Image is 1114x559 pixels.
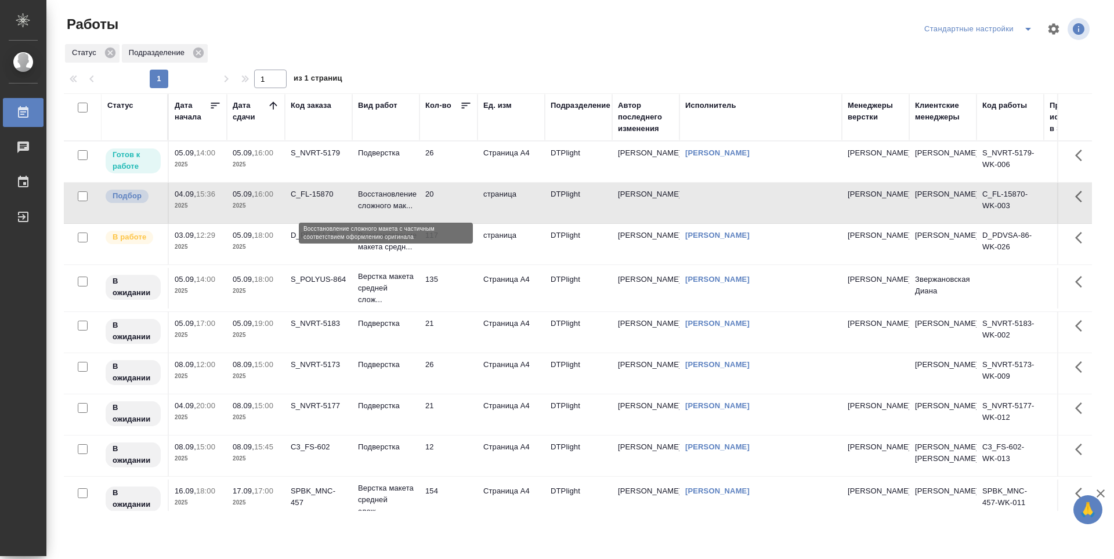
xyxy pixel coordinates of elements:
div: Статус [107,100,133,111]
td: 154 [419,480,478,520]
td: 26 [419,141,478,182]
div: S_POLYUS-864 [291,274,346,285]
p: 14:00 [196,148,215,157]
button: Здесь прячутся важные кнопки [1068,141,1096,169]
p: Подбор [113,190,142,202]
p: 05.09, [175,275,196,284]
td: C3_FS-602-WK-013 [976,435,1044,476]
p: 16.09, [175,487,196,495]
td: 20 [419,183,478,223]
div: Исполнитель назначен, приступать к работе пока рано [104,441,162,469]
p: [PERSON_NAME] [848,274,903,285]
td: Страница А4 [478,141,545,182]
td: DTPlight [545,394,612,435]
p: 20:00 [196,401,215,410]
p: Верстка макета средней слож... [358,482,414,517]
div: Автор последнего изменения [618,100,674,135]
p: 2025 [175,371,221,382]
button: Здесь прячутся важные кнопки [1068,435,1096,463]
button: Здесь прячутся важные кнопки [1068,224,1096,252]
td: [PERSON_NAME] [909,353,976,394]
td: [PERSON_NAME], [PERSON_NAME] [909,435,976,476]
td: [PERSON_NAME] [612,141,679,182]
p: Подверстка [358,400,414,412]
p: 05.09, [175,319,196,328]
td: страница [478,224,545,264]
p: 2025 [233,453,279,464]
a: [PERSON_NAME] [685,319,750,328]
p: [PERSON_NAME] [848,188,903,200]
td: 21 [419,394,478,435]
td: DTPlight [545,480,612,520]
p: 2025 [233,241,279,253]
p: 2025 [175,412,221,423]
td: [PERSON_NAME] [909,480,976,520]
div: Вид работ [358,100,397,111]
div: Исполнитель выполняет работу [104,230,162,245]
div: S_NVRT-5177 [291,400,346,412]
a: [PERSON_NAME] [685,275,750,284]
p: 08.09, [175,360,196,369]
p: 05.09, [233,190,254,198]
p: Восстановление макета средн... [358,230,414,253]
p: 2025 [175,329,221,341]
div: Дата начала [175,100,209,123]
span: из 1 страниц [294,71,342,88]
p: 2025 [233,497,279,509]
td: S_NVRT-5177-WK-012 [976,394,1044,435]
p: Готов к работе [113,149,154,172]
td: DTPlight [545,268,612,308]
p: 2025 [233,412,279,423]
div: Исполнитель [685,100,736,111]
p: 2025 [175,497,221,509]
div: S_NVRT-5173 [291,359,346,371]
p: 16:00 [254,148,273,157]
p: [PERSON_NAME] [848,441,903,453]
span: Работы [64,15,118,34]
div: Исполнитель назначен, приступать к работе пока рано [104,274,162,301]
td: DTPlight [545,435,612,476]
td: [PERSON_NAME] [612,312,679,353]
p: Верстка макета средней слож... [358,271,414,306]
a: [PERSON_NAME] [685,231,750,239]
td: C_FL-15870-WK-003 [976,183,1044,223]
p: 05.09, [233,148,254,157]
a: [PERSON_NAME] [685,487,750,495]
p: [PERSON_NAME] [848,400,903,412]
td: DTPlight [545,183,612,223]
p: Подразделение [129,47,189,59]
div: Подразделение [122,44,208,63]
p: 2025 [175,453,221,464]
div: Ед. изм [483,100,512,111]
td: DTPlight [545,141,612,182]
div: split button [921,20,1040,38]
p: 08.09, [233,360,254,369]
td: 117 [419,224,478,264]
p: 18:00 [254,231,273,239]
div: Можно подбирать исполнителей [104,188,162,204]
p: 05.09, [175,148,196,157]
td: Страница А4 [478,435,545,476]
p: 15:00 [254,360,273,369]
p: 05.09, [233,319,254,328]
p: 18:00 [196,487,215,495]
p: 18:00 [254,275,273,284]
div: Исполнитель назначен, приступать к работе пока рано [104,485,162,513]
p: 17.09, [233,487,254,495]
p: 15:00 [254,401,273,410]
p: 04.09, [175,190,196,198]
button: Здесь прячутся важные кнопки [1068,268,1096,296]
p: 17:00 [196,319,215,328]
p: В ожидании [113,402,154,425]
div: Клиентские менеджеры [915,100,971,123]
a: [PERSON_NAME] [685,360,750,369]
div: Исполнитель назначен, приступать к работе пока рано [104,400,162,427]
td: [PERSON_NAME] [909,394,976,435]
button: Здесь прячутся важные кнопки [1068,480,1096,507]
div: S_NVRT-5183 [291,318,346,329]
a: [PERSON_NAME] [685,442,750,451]
button: 🙏 [1073,495,1102,524]
p: 14:00 [196,275,215,284]
div: Исполнитель назначен, приступать к работе пока рано [104,359,162,386]
p: 2025 [175,200,221,212]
